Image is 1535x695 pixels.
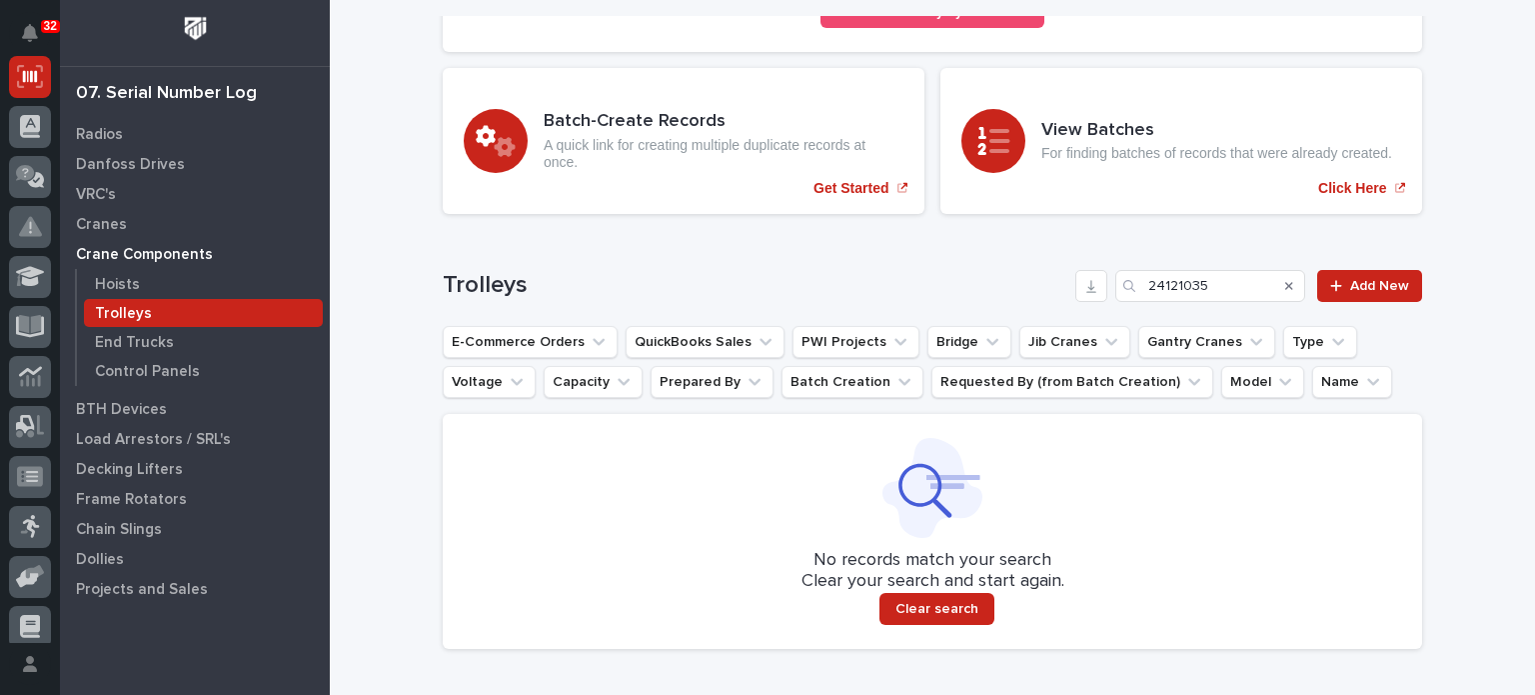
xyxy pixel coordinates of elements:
button: Gantry Cranes [1138,326,1275,358]
h3: View Batches [1041,120,1392,142]
img: Workspace Logo [177,10,214,47]
p: Dollies [76,551,124,569]
p: Clear your search and start again. [801,571,1064,593]
p: Frame Rotators [76,491,187,509]
button: E-Commerce Orders [443,326,618,358]
button: Notifications [9,12,51,54]
button: Batch Creation [781,366,923,398]
a: Trolleys [77,299,330,327]
p: BTH Devices [76,401,167,419]
p: A quick link for creating multiple duplicate records at once. [544,137,903,171]
p: Radios [76,126,123,144]
p: Load Arrestors / SRL's [76,431,231,449]
a: End Trucks [77,328,330,356]
p: Cranes [76,216,127,234]
p: Click Here [1318,180,1386,197]
a: Crane Components [60,239,330,269]
button: Voltage [443,366,536,398]
a: Control Panels [77,357,330,385]
p: Decking Lifters [76,461,183,479]
p: Danfoss Drives [76,156,185,174]
p: No records match your search [467,550,1398,572]
button: Requested By (from Batch Creation) [931,366,1213,398]
p: Trolleys [95,305,152,323]
p: VRC's [76,186,116,204]
p: Get Started [813,180,888,197]
p: For finding batches of records that were already created. [1041,145,1392,162]
a: Danfoss Drives [60,149,330,179]
p: Hoists [95,276,140,294]
a: VRC's [60,179,330,209]
h1: Trolleys [443,271,1067,300]
span: Clear search [895,600,978,618]
h3: Batch-Create Records [544,111,903,133]
button: Clear search [879,593,994,625]
p: End Trucks [95,334,174,352]
input: Search [1115,270,1305,302]
a: Add New [1317,270,1422,302]
button: Name [1312,366,1392,398]
a: Decking Lifters [60,454,330,484]
button: Jib Cranes [1019,326,1130,358]
button: Prepared By [651,366,773,398]
a: Frame Rotators [60,484,330,514]
a: Click Here [940,68,1422,214]
p: Projects and Sales [76,581,208,599]
div: 07. Serial Number Log [76,83,257,105]
a: Radios [60,119,330,149]
p: Crane Components [76,246,213,264]
a: Projects and Sales [60,574,330,604]
a: Hoists [77,270,330,298]
a: Get Started [443,68,924,214]
a: Cranes [60,209,330,239]
span: Add New [1350,279,1409,293]
a: Load Arrestors / SRL's [60,424,330,454]
a: Dollies [60,544,330,574]
a: Chain Slings [60,514,330,544]
p: Chain Slings [76,521,162,539]
button: Bridge [927,326,1011,358]
p: Control Panels [95,363,200,381]
div: Notifications32 [25,24,51,56]
button: Type [1283,326,1357,358]
button: QuickBooks Sales [626,326,784,358]
p: 32 [44,19,57,33]
a: BTH Devices [60,394,330,424]
button: PWI Projects [792,326,919,358]
button: Capacity [544,366,643,398]
button: Model [1221,366,1304,398]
